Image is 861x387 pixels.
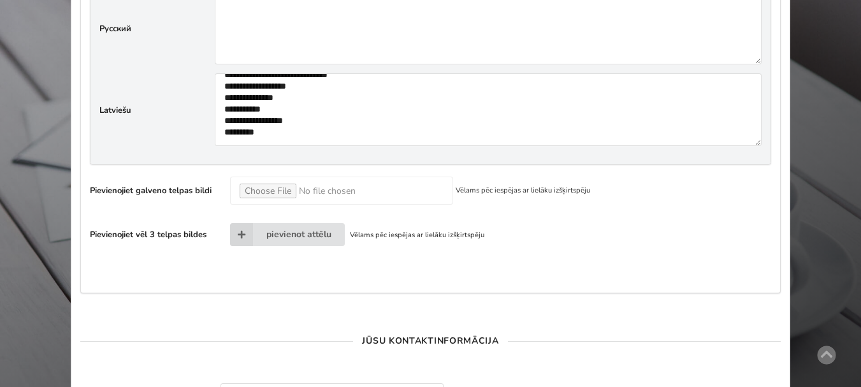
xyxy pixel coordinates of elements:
[90,184,221,197] label: Pievienojiet galveno telpas bildi
[90,228,221,241] label: Pievienojiet vēl 3 telpas bildes
[99,104,206,117] label: Latviešu
[80,337,781,346] div: Jūsu kontaktinformācija
[99,22,206,35] label: Русский
[456,186,590,196] small: Vēlams pēc iespējas ar lielāku izšķirtspēju
[230,223,345,246] div: pievienot attēlu
[350,230,484,240] small: Vēlams pēc iespējas ar lielāku izšķirtspēju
